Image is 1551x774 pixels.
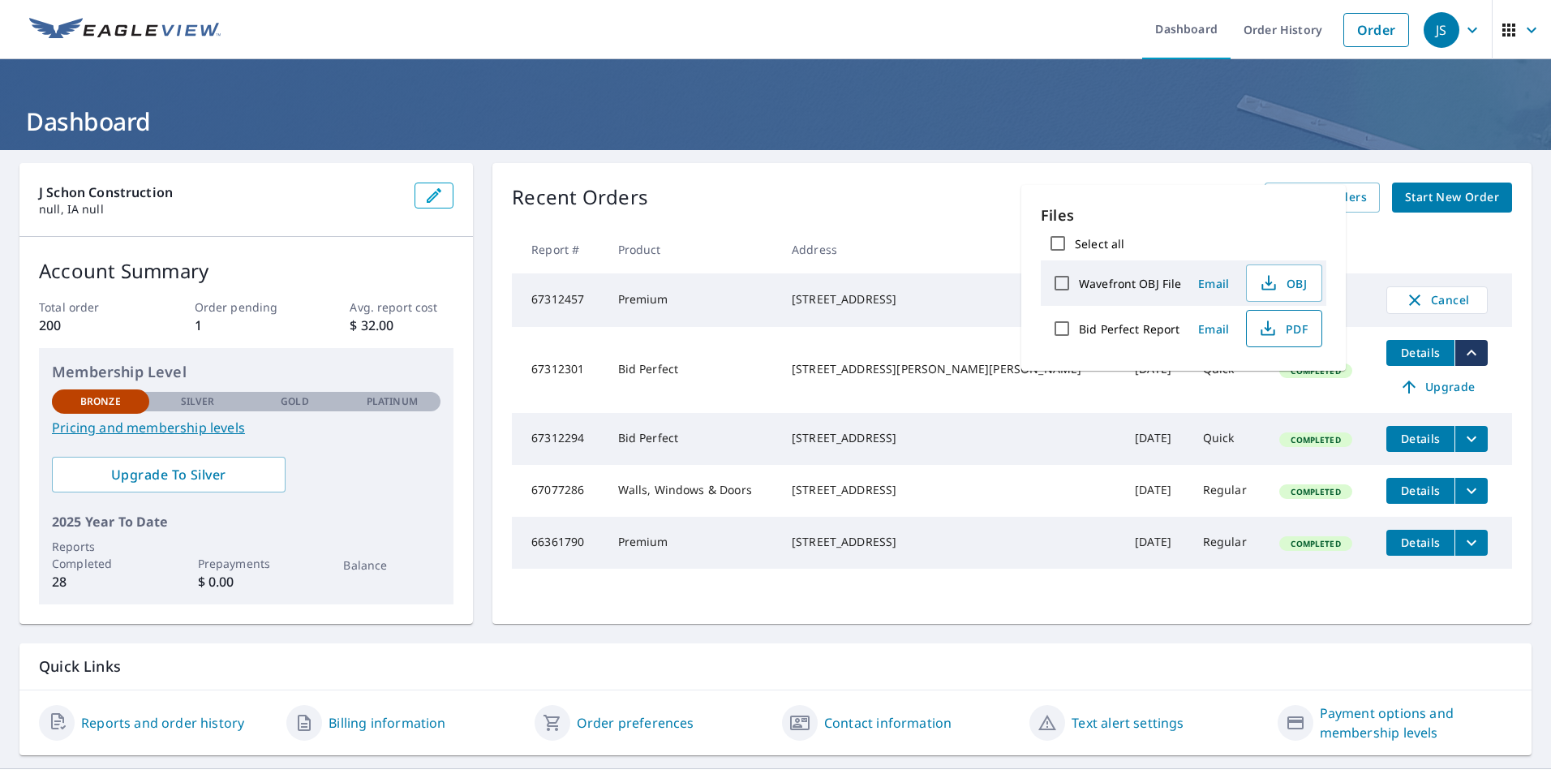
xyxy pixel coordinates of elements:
[512,273,604,327] td: 67312457
[1320,703,1512,742] a: Payment options and membership levels
[1122,413,1190,465] td: [DATE]
[281,394,308,409] p: Gold
[792,361,1109,377] div: [STREET_ADDRESS][PERSON_NAME][PERSON_NAME]
[1257,319,1308,338] span: PDF
[1190,413,1267,465] td: Quick
[512,183,648,213] p: Recent Orders
[605,517,779,569] td: Premium
[577,713,694,733] a: Order preferences
[350,316,453,335] p: $ 32.00
[198,555,295,572] p: Prepayments
[605,327,779,413] td: Bid Perfect
[1194,276,1233,291] span: Email
[792,430,1109,446] div: [STREET_ADDRESS]
[181,394,215,409] p: Silver
[195,316,299,335] p: 1
[1194,321,1233,337] span: Email
[29,18,221,42] img: EV Logo
[605,413,779,465] td: Bid Perfect
[605,465,779,517] td: Walls, Windows & Doors
[1079,276,1181,291] label: Wavefront OBJ File
[1075,236,1124,252] label: Select all
[65,466,273,484] span: Upgrade To Silver
[80,394,121,409] p: Bronze
[1396,431,1445,446] span: Details
[39,256,453,286] p: Account Summary
[1246,264,1322,302] button: OBJ
[1188,271,1240,296] button: Email
[1454,478,1488,504] button: filesDropdownBtn-67077286
[1281,538,1350,549] span: Completed
[1190,517,1267,569] td: Regular
[1188,316,1240,342] button: Email
[1396,483,1445,498] span: Details
[1392,183,1512,213] a: Start New Order
[1424,12,1459,48] div: JS
[792,291,1109,307] div: [STREET_ADDRESS]
[779,226,1122,273] th: Address
[1281,486,1350,497] span: Completed
[1386,340,1454,366] button: detailsBtn-67312301
[52,538,149,572] p: Reports Completed
[39,656,1512,677] p: Quick Links
[39,316,143,335] p: 200
[1405,187,1499,208] span: Start New Order
[605,226,779,273] th: Product
[512,327,604,413] td: 67312301
[1257,273,1308,293] span: OBJ
[52,457,286,492] a: Upgrade To Silver
[824,713,952,733] a: Contact information
[1386,426,1454,452] button: detailsBtn-67312294
[1265,183,1380,213] a: View All Orders
[605,273,779,327] td: Premium
[1386,530,1454,556] button: detailsBtn-66361790
[1454,530,1488,556] button: filesDropdownBtn-66361790
[1072,713,1184,733] a: Text alert settings
[52,418,440,437] a: Pricing and membership levels
[1396,377,1478,397] span: Upgrade
[1386,374,1488,400] a: Upgrade
[52,512,440,531] p: 2025 Year To Date
[1281,434,1350,445] span: Completed
[1396,345,1445,360] span: Details
[1190,465,1267,517] td: Regular
[198,572,295,591] p: $ 0.00
[39,299,143,316] p: Total order
[512,465,604,517] td: 67077286
[81,713,244,733] a: Reports and order history
[512,413,604,465] td: 67312294
[343,557,440,574] p: Balance
[1122,517,1190,569] td: [DATE]
[792,482,1109,498] div: [STREET_ADDRESS]
[1343,13,1409,47] a: Order
[1454,340,1488,366] button: filesDropdownBtn-67312301
[195,299,299,316] p: Order pending
[52,361,440,383] p: Membership Level
[1386,286,1488,314] button: Cancel
[19,105,1532,138] h1: Dashboard
[1122,465,1190,517] td: [DATE]
[52,572,149,591] p: 28
[512,226,604,273] th: Report #
[350,299,453,316] p: Avg. report cost
[792,534,1109,550] div: [STREET_ADDRESS]
[1396,535,1445,550] span: Details
[1454,426,1488,452] button: filesDropdownBtn-67312294
[1079,321,1179,337] label: Bid Perfect Report
[1246,310,1322,347] button: PDF
[39,202,402,217] p: null, IA null
[329,713,445,733] a: Billing information
[367,394,418,409] p: Platinum
[1041,204,1326,226] p: Files
[39,183,402,202] p: J Schon Construction
[1386,478,1454,504] button: detailsBtn-67077286
[1403,290,1471,310] span: Cancel
[512,517,604,569] td: 66361790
